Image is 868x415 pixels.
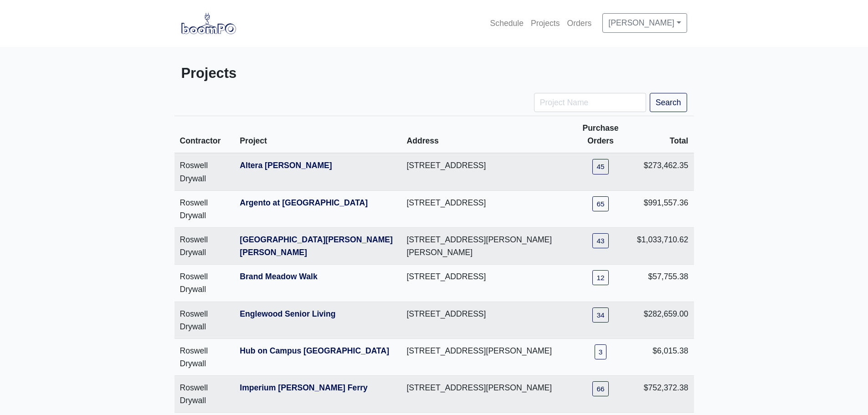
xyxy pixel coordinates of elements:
td: $991,557.36 [632,190,694,227]
td: $57,755.38 [632,265,694,302]
a: 12 [592,270,608,285]
a: Projects [527,13,564,33]
td: $752,372.38 [632,376,694,413]
a: [PERSON_NAME] [602,13,687,32]
td: $273,462.35 [632,153,694,190]
input: Project Name [534,93,646,112]
a: 34 [592,307,608,323]
td: [STREET_ADDRESS][PERSON_NAME][PERSON_NAME] [401,228,570,265]
td: Roswell Drywall [175,265,235,302]
a: Brand Meadow Walk [240,272,317,281]
a: 3 [595,344,607,359]
td: Roswell Drywall [175,338,235,375]
td: Roswell Drywall [175,302,235,338]
td: $6,015.38 [632,338,694,375]
img: boomPO [181,13,236,34]
td: $282,659.00 [632,302,694,338]
td: [STREET_ADDRESS] [401,302,570,338]
a: Imperium [PERSON_NAME] Ferry [240,383,368,392]
td: [STREET_ADDRESS][PERSON_NAME] [401,376,570,413]
td: Roswell Drywall [175,376,235,413]
button: Search [650,93,687,112]
th: Address [401,116,570,154]
td: [STREET_ADDRESS] [401,265,570,302]
td: [STREET_ADDRESS] [401,153,570,190]
td: Roswell Drywall [175,153,235,190]
th: Project [234,116,401,154]
a: 65 [592,196,608,211]
a: 45 [592,159,608,174]
a: Altera [PERSON_NAME] [240,161,332,170]
a: Englewood Senior Living [240,309,335,318]
td: [STREET_ADDRESS] [401,190,570,227]
a: Orders [564,13,596,33]
a: [GEOGRAPHIC_DATA][PERSON_NAME][PERSON_NAME] [240,235,393,257]
th: Total [632,116,694,154]
a: Schedule [487,13,527,33]
td: $1,033,710.62 [632,228,694,265]
td: Roswell Drywall [175,190,235,227]
th: Purchase Orders [570,116,632,154]
a: 66 [592,381,608,396]
h3: Projects [181,65,427,82]
td: Roswell Drywall [175,228,235,265]
td: [STREET_ADDRESS][PERSON_NAME] [401,338,570,375]
a: Argento at [GEOGRAPHIC_DATA] [240,198,368,207]
th: Contractor [175,116,235,154]
a: 43 [592,233,608,248]
a: Hub on Campus [GEOGRAPHIC_DATA] [240,346,389,355]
